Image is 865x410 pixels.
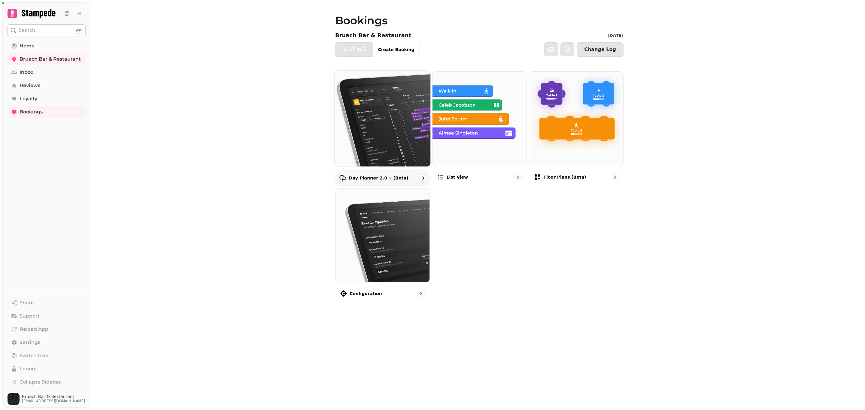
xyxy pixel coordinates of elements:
button: Switch User [8,350,86,362]
span: Collapse Sidebar [20,378,61,386]
span: 17 [348,47,355,52]
img: Floor Plans (beta) [529,72,623,166]
span: Bruach Bar & Restaurant [20,56,81,63]
a: Reviews [8,80,86,92]
a: Settings [8,336,86,348]
span: Bruach Bar & Restaurant [22,394,85,399]
a: Home [8,40,86,52]
a: Bruach Bar & Restaurant [8,53,86,65]
svg: go to [612,174,618,180]
button: 175 [335,42,373,57]
p: [DATE] [608,32,624,38]
a: ConfigurationConfiguration [335,188,430,303]
p: Day Planner 2.0 ⚡ (Beta) [349,175,408,181]
span: Bookings [20,108,43,116]
span: Settings [20,339,40,346]
span: Share [20,299,34,306]
button: Collapse Sidebar [8,376,86,388]
img: User avatar [8,393,20,405]
a: List viewList view [432,71,527,186]
svg: go to [420,175,426,181]
span: Inbox [20,69,33,76]
span: Logout [20,365,37,372]
a: Loyalty [8,93,86,105]
p: Floor Plans (beta) [543,174,586,180]
svg: go to [418,291,424,297]
p: Search [19,27,35,34]
button: User avatarBruach Bar & Restaurant[EMAIL_ADDRESS][DOMAIN_NAME] [8,393,86,405]
div: ⌘K [74,27,83,34]
button: Reload App [8,323,86,335]
button: Change Log [577,42,624,57]
span: Loyalty [20,95,37,102]
span: Switch User [20,352,49,359]
img: Day Planner 2.0 ⚡ (Beta) [330,66,435,171]
span: [EMAIL_ADDRESS][DOMAIN_NAME] [22,399,85,403]
svg: go to [515,174,521,180]
span: Reload App [20,326,48,333]
button: Share [8,297,86,309]
a: Inbox [8,66,86,78]
button: Create Booking [373,42,419,57]
a: Day Planner 2.0 ⚡ (Beta)Day Planner 2.0 ⚡ (Beta) [334,70,431,187]
a: Floor Plans (beta)Floor Plans (beta) [529,71,624,186]
img: Configuration [335,188,429,282]
span: Reviews [20,82,40,89]
p: Bruach Bar & Restaurant [335,31,411,40]
span: Support [20,312,40,320]
p: List view [447,174,468,180]
span: Change Log [584,47,616,52]
p: Configuration [350,291,382,297]
button: Search⌘K [8,24,86,36]
button: Logout [8,363,86,375]
span: Create Booking [378,47,414,52]
img: List view [432,72,527,166]
button: Support [8,310,86,322]
span: 5 [363,47,366,52]
a: Bookings [8,106,86,118]
span: Home [20,42,35,50]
